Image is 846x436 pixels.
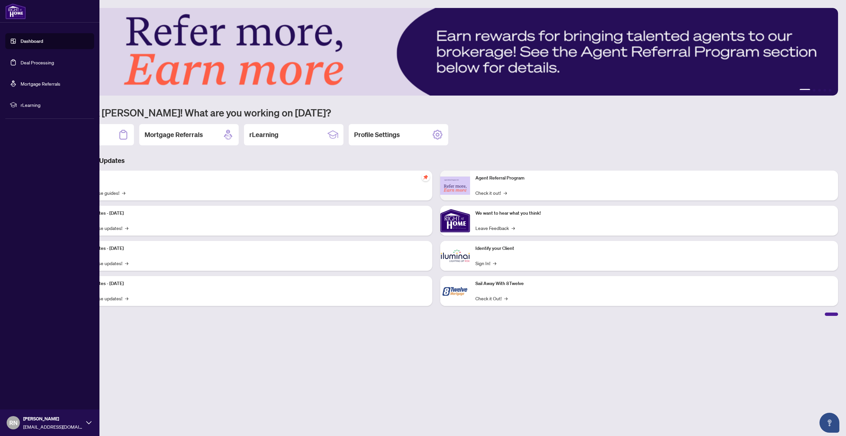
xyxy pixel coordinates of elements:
[5,3,26,19] img: logo
[145,130,203,139] h2: Mortgage Referrals
[512,224,515,232] span: →
[70,245,427,252] p: Platform Updates - [DATE]
[440,177,470,195] img: Agent Referral Program
[34,156,838,165] h3: Brokerage & Industry Updates
[475,189,507,196] a: Check it out!→
[70,210,427,217] p: Platform Updates - [DATE]
[21,59,54,65] a: Deal Processing
[504,189,507,196] span: →
[34,8,838,96] img: Slide 0
[122,189,125,196] span: →
[21,81,60,87] a: Mortgage Referrals
[475,224,515,232] a: Leave Feedback→
[818,89,821,92] button: 3
[475,280,833,287] p: Sail Away With 8Twelve
[9,418,18,427] span: RN
[475,210,833,217] p: We want to hear what you think!
[823,89,826,92] button: 4
[440,241,470,271] img: Identify your Client
[70,175,427,182] p: Self-Help
[440,206,470,236] img: We want to hear what you think!
[829,89,831,92] button: 5
[125,259,128,267] span: →
[813,89,816,92] button: 2
[23,415,83,422] span: [PERSON_NAME]
[819,413,839,433] button: Open asap
[125,224,128,232] span: →
[422,173,430,181] span: pushpin
[475,175,833,182] p: Agent Referral Program
[249,130,278,139] h2: rLearning
[34,106,838,119] h1: Welcome back [PERSON_NAME]! What are you working on [DATE]?
[504,295,508,302] span: →
[354,130,400,139] h2: Profile Settings
[475,245,833,252] p: Identify your Client
[21,101,90,109] span: rLearning
[440,276,470,306] img: Sail Away With 8Twelve
[21,38,43,44] a: Dashboard
[475,295,508,302] a: Check it Out!→
[475,259,496,267] a: Sign In!→
[70,280,427,287] p: Platform Updates - [DATE]
[23,423,83,430] span: [EMAIL_ADDRESS][DOMAIN_NAME]
[125,295,128,302] span: →
[800,89,810,92] button: 1
[493,259,496,267] span: →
